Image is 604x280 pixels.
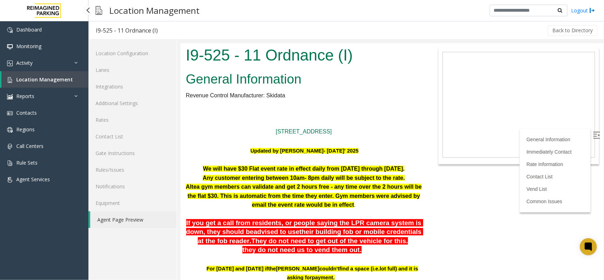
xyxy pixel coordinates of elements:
[7,110,13,116] img: 'icon'
[88,161,177,178] a: Rules/Issues
[7,127,13,133] img: 'icon'
[88,178,177,195] a: Notifications
[346,106,391,112] a: Immediately Contact
[88,128,177,145] a: Contact List
[16,26,42,33] span: Dashboard
[88,78,177,95] a: Integrations
[5,27,241,45] h2: General Information
[7,160,13,166] img: 'icon'
[16,159,38,166] span: Rule Sets
[7,94,13,99] img: 'icon'
[88,195,177,211] a: Equipment
[16,43,41,50] span: Monitoring
[95,85,151,91] a: [STREET_ADDRESS]
[6,176,243,193] span: If you get a call from residents, or people saying the LPR camera system is down, they should be
[181,203,185,210] span: n
[16,59,33,66] span: Activity
[589,7,595,14] img: logout
[346,118,383,124] a: Rate Information
[96,26,158,35] div: I9-525 - 11 Ordnance (I)
[131,232,154,237] span: payment.
[346,143,367,149] a: Vend List
[88,62,177,78] a: Lanes
[69,194,71,201] span: .
[16,176,50,183] span: Agent Services
[22,132,225,138] font: Any customer entering between 10am- 8pm daily will be subject to the rate.
[88,95,177,112] a: Additional Settings
[70,105,178,110] b: Updated by [PERSON_NAME]- [DATE]' 2025
[571,7,595,14] a: Logout
[71,194,228,201] span: They do not need to get out of the vehicle for this.
[106,2,203,19] h3: Location Management
[5,1,241,23] h1: I9-525 - 11 Ordnance (I)
[159,223,192,228] span: find a space (
[5,141,241,165] font: Altea gym members can validate and get 2 hours free - any time over the 2 hours will be the flat ...
[88,223,96,228] span: the
[16,93,34,99] span: Reports
[413,88,420,96] img: Open/Close Sidebar Menu
[5,139,241,166] p: .
[62,203,181,210] span: they do not need us to vend them out.
[88,145,177,161] a: Gate Instructions
[7,61,13,66] img: 'icon'
[88,45,177,62] a: Location Configuration
[73,185,119,192] span: advised to use
[7,77,13,83] img: 'icon'
[96,2,102,19] img: pageIcon
[17,185,243,201] span: their building fob or mobile credentials at the fob reader
[96,223,139,228] span: [PERSON_NAME]
[7,177,13,183] img: 'icon'
[548,25,597,36] button: Back to Directory
[1,71,88,88] a: Location Management
[107,223,237,238] span: lot full) and it is asking for
[346,93,390,99] a: General Information
[7,27,13,33] img: 'icon'
[16,109,37,116] span: Contacts
[16,143,44,149] span: Call Centers
[5,49,105,55] span: Revenue Control Manufacturer: Skidata
[192,223,199,228] span: i.e.
[16,76,73,83] span: Location Management
[90,211,177,228] a: Agent Page Preview
[16,126,35,133] span: Regions
[139,223,159,229] span: couldn't
[88,112,177,128] a: Rates
[23,122,224,128] font: We will have $30 Flat event rate in effect daily from [DATE] through [DATE].
[346,131,372,136] a: Contact List
[346,155,382,161] a: Common Issues
[26,223,88,228] span: For [DATE] and [DATE] if
[7,144,13,149] img: 'icon'
[7,44,13,50] img: 'icon'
